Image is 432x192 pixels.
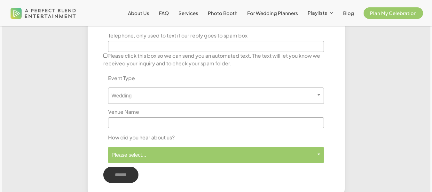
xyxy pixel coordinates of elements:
[108,88,324,104] span: Wedding
[9,3,78,24] img: A Perfect Blend Entertainment
[247,10,298,16] span: For Wedding Planners
[103,108,144,116] label: Venue Name
[364,11,423,16] a: Plan My Celebration
[108,152,324,158] span: Please select...
[103,134,179,141] label: How did you hear about us?
[159,10,169,16] span: FAQ
[247,11,298,16] a: For Wedding Planners
[208,10,238,16] span: Photo Booth
[103,32,252,39] label: Telephone, only used to text if our reply goes to spam box
[103,54,107,58] input: Please click this box so we can send you an automated text. The text will let you know we receive...
[308,10,334,16] a: Playlists
[178,10,198,16] span: Services
[108,93,324,99] span: Wedding
[370,10,417,16] span: Plan My Celebration
[343,11,354,16] a: Blog
[208,11,238,16] a: Photo Booth
[343,10,354,16] span: Blog
[108,147,324,163] span: Please select...
[159,11,169,16] a: FAQ
[128,11,149,16] a: About Us
[103,74,140,82] label: Event Type
[103,52,329,67] label: Please click this box so we can send you an automated text. The text will let you know we receive...
[178,11,198,16] a: Services
[308,10,327,16] span: Playlists
[128,10,149,16] span: About Us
